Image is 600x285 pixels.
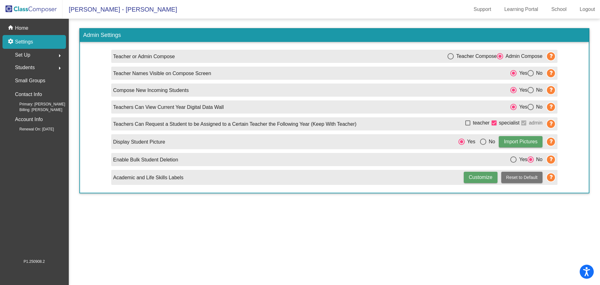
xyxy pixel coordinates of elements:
span: Import Pictures [504,139,537,144]
div: No [534,69,542,77]
span: admin [529,119,542,127]
div: Yes [517,103,527,111]
a: School [546,4,572,14]
div: Yes [517,86,527,94]
p: Teachers Can View Current Year Digital Data Wall [113,104,224,111]
span: Renewal On: [DATE] [9,126,54,132]
div: No [534,86,542,94]
mat-icon: arrow_right [56,64,63,72]
div: Teacher Compose [454,53,497,60]
span: specialist [499,119,520,127]
span: Customize [469,175,492,180]
div: No [534,156,542,163]
button: Reset to Default [501,172,542,183]
button: Import Pictures [499,136,542,147]
p: Teachers Can Request a Student to be Assigned to a Certain Teacher the Following Year (Keep With ... [113,120,357,128]
span: Billing: [PERSON_NAME] [9,107,62,113]
button: Customize [464,172,497,183]
p: Enable Bulk Student Deletion [113,156,178,164]
p: Display Student Picture [113,138,165,146]
p: Settings [15,38,33,46]
p: Teacher or Admin Compose [113,53,175,60]
mat-radio-group: Select an option [447,52,542,60]
mat-icon: home [7,24,15,32]
a: Support [469,4,496,14]
h3: Admin Settings [80,29,589,42]
div: Yes [465,138,475,145]
p: Small Groups [15,76,45,85]
div: No [486,138,495,145]
mat-radio-group: Select an option [510,69,542,77]
p: Home [15,24,28,32]
a: Logout [575,4,600,14]
span: Set Up [15,51,30,59]
div: Yes [517,156,527,163]
div: Yes [517,69,527,77]
span: [PERSON_NAME] - [PERSON_NAME] [62,4,177,14]
p: Account Info [15,115,43,124]
div: No [534,103,542,111]
mat-icon: arrow_right [56,52,63,59]
mat-radio-group: Select an option [458,138,495,145]
mat-icon: settings [7,38,15,46]
a: Learning Portal [499,4,543,14]
div: Admin Compose [503,53,542,60]
span: Reset to Default [506,175,537,180]
mat-radio-group: Select an option [510,103,542,111]
span: Students [15,63,35,72]
mat-radio-group: Select an option [510,155,542,163]
span: teacher [473,119,489,127]
p: Compose New Incoming Students [113,87,189,94]
span: Primary: [PERSON_NAME] [9,101,65,107]
p: Teacher Names Visible on Compose Screen [113,70,211,77]
p: Academic and Life Skills Labels [113,174,183,181]
p: Contact Info [15,90,42,99]
mat-radio-group: Select an option [510,86,542,94]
